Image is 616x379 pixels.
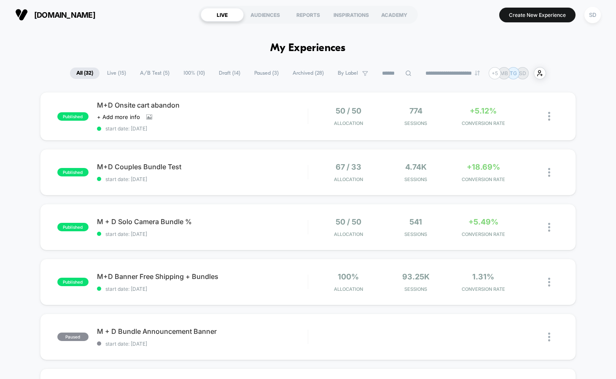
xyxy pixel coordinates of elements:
span: Live ( 15 ) [101,68,132,79]
span: Paused ( 3 ) [248,68,285,79]
span: 100% [338,272,359,281]
span: start date: [DATE] [97,176,308,182]
span: + Add more info [97,114,140,120]
span: 67 / 33 [336,162,361,171]
span: 50 / 50 [336,106,361,115]
span: Sessions [384,120,447,126]
span: start date: [DATE] [97,341,308,347]
span: Draft ( 14 ) [213,68,247,79]
span: Sessions [384,231,447,237]
span: M+D Banner Free Shipping + Bundles [97,272,308,281]
div: SD [584,7,601,23]
span: 4.74k [405,162,427,171]
span: Sessions [384,176,447,182]
p: TG [510,70,517,76]
img: end [475,70,480,76]
button: Create New Experience [499,8,576,22]
span: A/B Test ( 5 ) [134,68,176,79]
span: 541 [409,217,422,226]
img: close [548,112,550,121]
span: +5.49% [468,217,498,226]
span: CONVERSION RATE [452,120,515,126]
span: M + D Bundle Announcement Banner [97,327,308,336]
span: paused [57,333,89,341]
button: SD [582,6,603,24]
span: 100% ( 10 ) [177,68,211,79]
span: M+D Onsite cart abandon [97,101,308,109]
span: Allocation [334,286,363,292]
span: start date: [DATE] [97,231,308,237]
span: By Label [338,70,358,76]
span: All ( 32 ) [70,68,100,79]
span: Archived ( 28 ) [286,68,330,79]
span: +18.69% [467,162,500,171]
span: CONVERSION RATE [452,231,515,237]
img: close [548,333,550,341]
span: Allocation [334,176,363,182]
span: published [57,112,89,121]
div: AUDIENCES [244,8,287,22]
span: start date: [DATE] [97,125,308,132]
span: published [57,223,89,231]
div: INSPIRATIONS [330,8,373,22]
span: Allocation [334,120,363,126]
span: 1.31% [472,272,494,281]
div: + 5 [489,67,501,79]
img: close [548,223,550,232]
span: Sessions [384,286,447,292]
span: M+D Couples Bundle Test [97,162,308,171]
h1: My Experiences [270,42,346,54]
span: Allocation [334,231,363,237]
span: 774 [409,106,422,115]
div: LIVE [201,8,244,22]
button: [DOMAIN_NAME] [13,8,98,22]
span: published [57,278,89,286]
img: close [548,278,550,287]
img: Visually logo [15,8,28,21]
div: REPORTS [287,8,330,22]
img: close [548,168,550,177]
span: M + D Solo Camera Bundle % [97,217,308,226]
span: start date: [DATE] [97,286,308,292]
span: [DOMAIN_NAME] [34,11,95,19]
span: published [57,168,89,176]
span: 93.25k [402,272,430,281]
span: +5.12% [470,106,497,115]
div: ACADEMY [373,8,416,22]
span: CONVERSION RATE [452,286,515,292]
span: 50 / 50 [336,217,361,226]
span: CONVERSION RATE [452,176,515,182]
p: MB [500,70,508,76]
p: SD [519,70,526,76]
